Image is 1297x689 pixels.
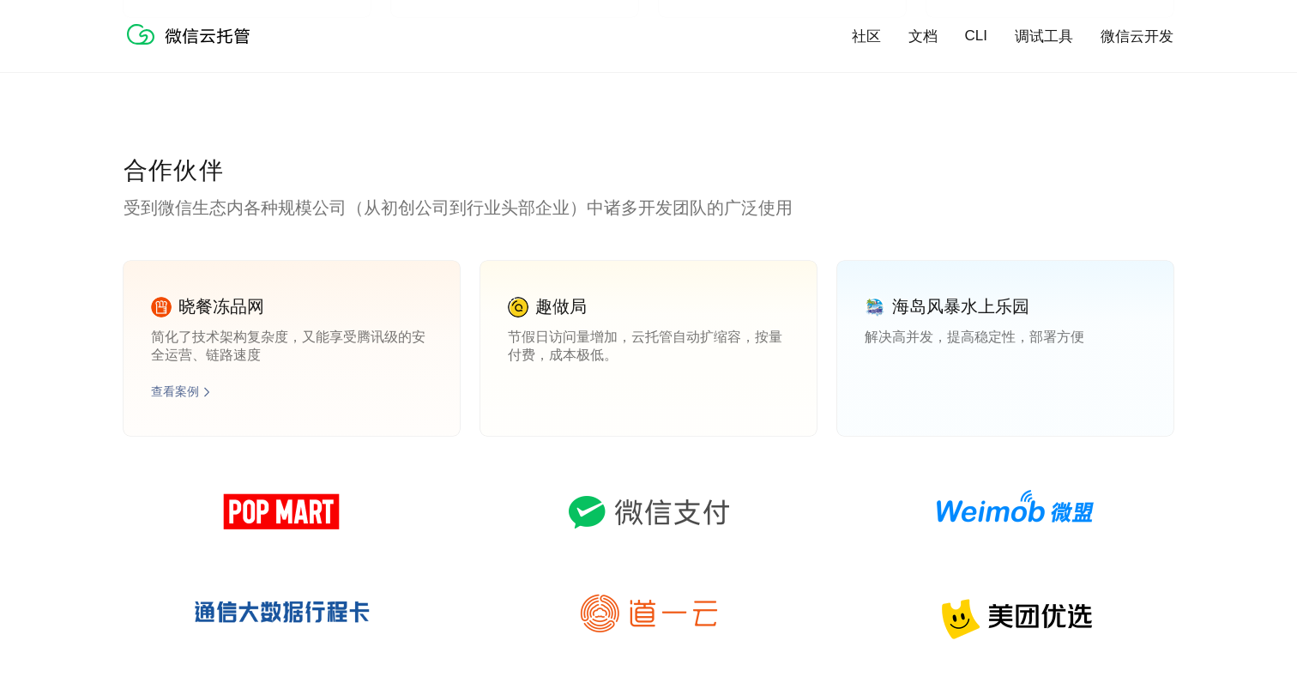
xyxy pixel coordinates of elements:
a: 微信云托管 [124,39,261,54]
p: 海岛风暴水上乐园 [892,295,1029,318]
img: 微信云托管 [124,17,261,51]
a: CLI [965,27,987,45]
p: 受到微信生态内各种规模公司（从初创公司到行业头部企业）中诸多开发团队的广泛使用 [124,196,1173,220]
p: 趣做局 [535,295,587,318]
p: 晓餐冻品网 [178,295,264,318]
p: 简化了技术架构复杂度，又能享受腾讯级的安全运营、链路速度 [151,329,432,363]
a: 查看案例 [151,384,199,400]
p: 解决高并发，提高稳定性，部署方便 [865,329,1146,363]
a: 社区 [852,27,881,46]
p: 合作伙伴 [124,154,1173,189]
p: 节假日访问量增加，云托管自动扩缩容，按量付费，成本极低。 [508,329,789,363]
a: 文档 [908,27,938,46]
a: 微信云开发 [1101,27,1173,46]
a: 调试工具 [1015,27,1073,46]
